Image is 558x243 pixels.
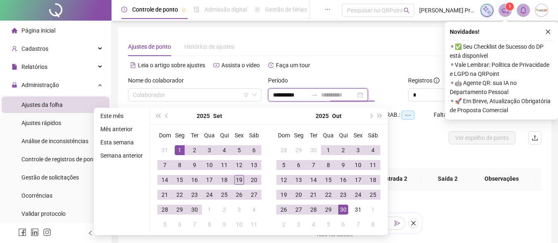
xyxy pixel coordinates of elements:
[247,158,261,172] td: 2025-09-13
[336,217,351,232] td: 2025-11-06
[276,143,291,158] td: 2025-09-28
[475,174,529,183] span: Observações
[190,175,199,185] div: 16
[279,175,289,185] div: 12
[291,202,306,217] td: 2025-10-27
[249,190,259,200] div: 27
[187,217,202,232] td: 2025-10-07
[31,228,39,236] span: linkedin
[232,128,247,143] th: Sex
[291,217,306,232] td: 2025-11-03
[217,187,232,202] td: 2025-09-25
[338,190,348,200] div: 23
[421,168,474,190] th: Saída 2
[190,190,199,200] div: 23
[160,205,170,215] div: 28
[247,202,261,217] td: 2025-10-04
[434,111,452,118] span: Faltas:
[368,190,378,200] div: 25
[217,217,232,232] td: 2025-10-09
[336,128,351,143] th: Qui
[204,175,214,185] div: 17
[294,175,304,185] div: 13
[12,64,17,70] span: file
[366,158,380,172] td: 2025-10-11
[232,217,247,232] td: 2025-10-10
[291,187,306,202] td: 2025-10-20
[309,175,318,185] div: 14
[249,205,259,215] div: 4
[197,108,210,124] button: year panel
[190,145,199,155] div: 2
[309,219,318,229] div: 4
[21,192,52,199] span: Ocorrências
[368,145,378,155] div: 4
[450,60,553,78] span: ⚬ Vale Lembrar: Política de Privacidade e LGPD na QRPoint
[202,187,217,202] td: 2025-09-24
[219,160,229,170] div: 11
[306,158,321,172] td: 2025-10-07
[157,158,172,172] td: 2025-09-07
[21,120,61,126] span: Ajustes rápidos
[321,128,336,143] th: Qua
[157,202,172,217] td: 2025-09-28
[202,143,217,158] td: 2025-09-03
[376,110,434,120] div: H. TRAB.:
[368,205,378,215] div: 1
[336,158,351,172] td: 2025-10-09
[217,158,232,172] td: 2025-09-11
[217,128,232,143] th: Qui
[323,175,333,185] div: 15
[265,6,307,13] span: Gestão de férias
[234,205,244,215] div: 3
[535,4,548,17] img: 31496
[351,143,366,158] td: 2025-10-03
[419,6,475,15] span: [PERSON_NAME] Processamento de Dados
[306,172,321,187] td: 2025-10-14
[21,64,47,70] span: Relatórios
[219,219,229,229] div: 9
[187,128,202,143] th: Ter
[321,158,336,172] td: 2025-10-08
[190,160,199,170] div: 9
[157,143,172,158] td: 2025-08-31
[291,158,306,172] td: 2025-10-06
[181,7,186,12] span: pushpin
[294,160,304,170] div: 6
[468,168,535,190] th: Observações
[204,219,214,229] div: 8
[21,27,55,34] span: Página inicial
[276,158,291,172] td: 2025-10-05
[18,228,26,236] span: facebook
[323,145,333,155] div: 1
[368,168,421,190] th: Entrada 2
[12,82,17,88] span: lock
[366,172,380,187] td: 2025-10-18
[97,151,146,160] li: Semana anterior
[291,143,306,158] td: 2025-09-29
[160,190,170,200] div: 21
[247,187,261,202] td: 2025-09-27
[351,202,366,217] td: 2025-10-31
[249,175,259,185] div: 20
[21,138,88,144] span: Análise de inconsistências
[336,143,351,158] td: 2025-10-02
[276,172,291,187] td: 2025-10-12
[187,172,202,187] td: 2025-09-16
[411,220,416,226] span: close
[368,219,378,229] div: 8
[408,76,439,85] span: Registros
[172,172,187,187] td: 2025-09-15
[190,219,199,229] div: 7
[294,190,304,200] div: 20
[160,160,170,170] div: 7
[232,187,247,202] td: 2025-09-26
[187,202,202,217] td: 2025-09-30
[323,219,333,229] div: 5
[97,137,146,147] li: Esta semana
[366,128,380,143] th: Sáb
[128,43,171,50] span: Ajustes de ponto
[450,78,553,97] span: ⚬ 🤖 Agente QR: sua IA no Departamento Pessoal
[353,205,363,215] div: 31
[162,108,171,124] button: prev-year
